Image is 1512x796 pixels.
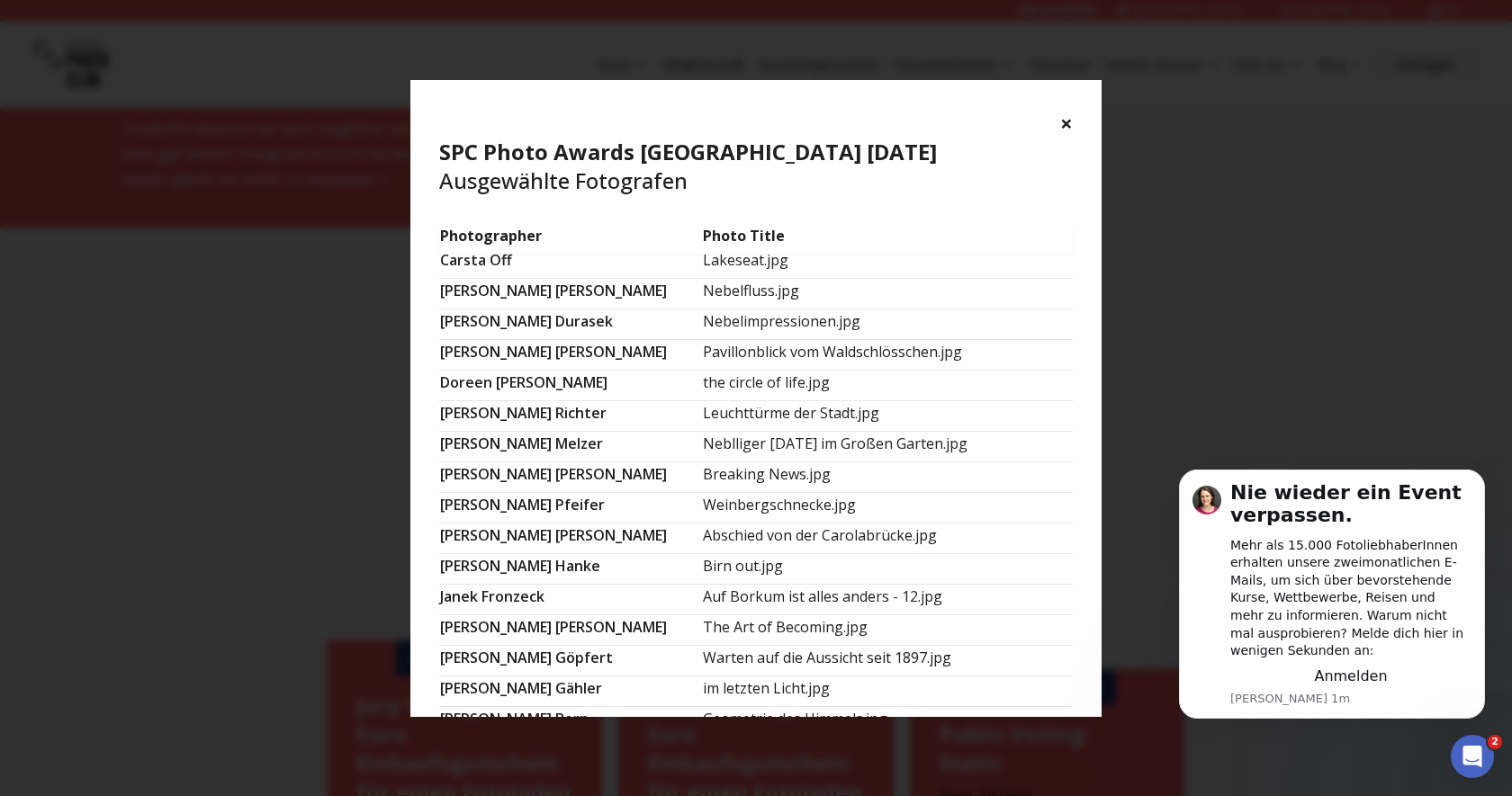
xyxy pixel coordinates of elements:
[702,224,1073,255] td: Photo Title
[1451,735,1494,778] iframe: Intercom live chat
[702,247,1073,278] td: Lakeseat.jpg
[439,553,702,584] td: [PERSON_NAME] Hanke
[702,461,1073,492] td: Breaking News.jpg
[439,247,702,278] td: Carsta Off
[439,137,937,166] b: SPC Photo Awards [GEOGRAPHIC_DATA] [DATE]
[702,278,1073,309] td: Nebelfluss.jpg
[702,675,1073,706] td: im letzten Licht.jpg
[702,431,1073,461] td: Neblliger [DATE] im Großen Garten.jpg
[439,523,702,553] td: [PERSON_NAME] [PERSON_NAME]
[1488,735,1502,749] span: 2
[439,309,702,339] td: [PERSON_NAME] Durasek
[439,339,702,370] td: [PERSON_NAME] [PERSON_NAME]
[439,706,702,737] td: [PERSON_NAME] Born
[439,224,702,255] td: Photographer
[702,492,1073,523] td: Weinbergschnecke.jpg
[702,706,1073,737] td: Geometrie des Himmels.jpg
[439,431,702,461] td: [PERSON_NAME] Melzer
[1060,109,1073,138] button: ×
[702,614,1073,645] td: The Art of Becoming.jpg
[702,370,1073,400] td: the circle of life.jpg
[439,614,702,645] td: [PERSON_NAME] [PERSON_NAME]
[439,278,702,309] td: [PERSON_NAME] [PERSON_NAME]
[702,584,1073,614] td: Auf Borkum ist alles anders - 12.jpg
[702,400,1073,431] td: Leuchttürme der Stadt.jpg
[702,553,1073,584] td: Birn out.jpg
[439,370,702,400] td: Doreen [PERSON_NAME]
[702,309,1073,339] td: Nebelimpressionen.jpg
[439,492,702,523] td: [PERSON_NAME] Pfeifer
[439,675,702,706] td: [PERSON_NAME] Gähler
[1152,442,1512,747] iframe: Intercom notifications Nachricht
[702,523,1073,553] td: Abschied von der Carolabrücke.jpg
[439,400,702,431] td: [PERSON_NAME] Richter
[439,645,702,675] td: [PERSON_NAME] Göpfert
[702,339,1073,370] td: Pavillonblick vom Waldschlösschen.jpg
[439,461,702,492] td: [PERSON_NAME] [PERSON_NAME]
[439,584,702,614] td: Janek Fronzeck
[702,645,1073,675] td: Warten auf die Aussicht seit 1897.jpg
[439,138,1073,195] h4: Ausgewählte Fotografen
